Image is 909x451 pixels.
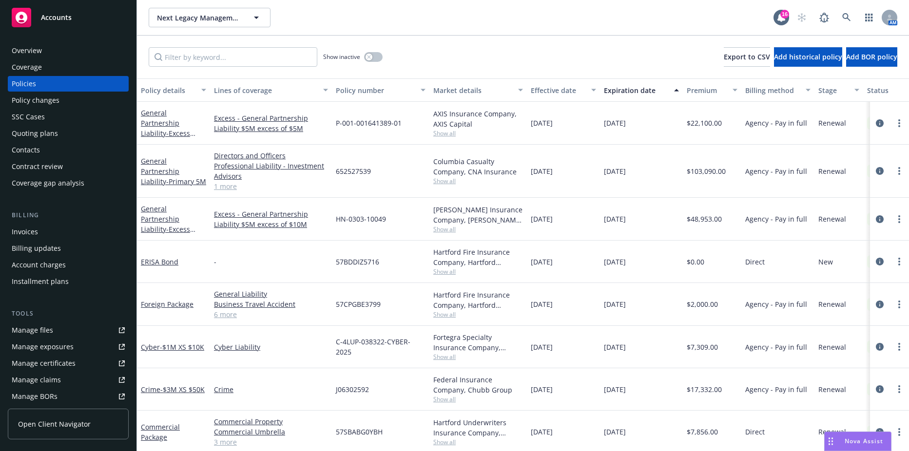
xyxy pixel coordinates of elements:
[687,427,718,437] span: $7,856.00
[214,427,328,437] a: Commercial Umbrella
[12,109,45,125] div: SSC Cases
[8,389,129,404] a: Manage BORs
[166,177,206,186] span: - Primary 5M
[214,342,328,352] a: Cyber Liability
[18,419,91,429] span: Open Client Navigator
[8,339,129,355] a: Manage exposures
[687,257,704,267] span: $0.00
[687,342,718,352] span: $7,309.00
[8,322,129,338] a: Manage files
[893,299,905,310] a: more
[531,257,553,267] span: [DATE]
[336,118,402,128] span: P-001-001641389-01
[336,299,381,309] span: 57CPGBE3799
[141,300,193,309] a: Foreign Package
[774,47,842,67] button: Add historical policy
[8,175,129,191] a: Coverage gap analysis
[433,225,523,233] span: Show all
[825,432,837,451] div: Drag to move
[8,126,129,141] a: Quoting plans
[818,118,846,128] span: Renewal
[433,267,523,276] span: Show all
[141,342,204,352] a: Cyber
[745,427,765,437] span: Direct
[433,129,523,137] span: Show all
[745,166,807,176] span: Agency - Pay in full
[141,422,180,442] a: Commercial Package
[12,175,84,191] div: Coverage gap analysis
[846,47,897,67] button: Add BOR policy
[604,166,626,176] span: [DATE]
[433,417,523,438] div: Hartford Underwriters Insurance Company, Hartford Insurance Group
[433,177,523,185] span: Show all
[604,342,626,352] span: [DATE]
[433,156,523,177] div: Columbia Casualty Company, CNA Insurance
[137,78,210,102] button: Policy details
[837,8,856,27] a: Search
[745,342,807,352] span: Agency - Pay in full
[8,257,129,273] a: Account charges
[874,383,886,395] a: circleInformation
[214,181,328,191] a: 1 more
[745,384,807,395] span: Agency - Pay in full
[214,257,216,267] span: -
[12,159,63,174] div: Contract review
[724,47,770,67] button: Export to CSV
[12,372,61,388] div: Manage claims
[818,166,846,176] span: Renewal
[874,256,886,267] a: circleInformation
[874,299,886,310] a: circleInformation
[214,150,328,161] a: Directors and Officers
[8,356,129,371] a: Manage certificates
[433,375,523,395] div: Federal Insurance Company, Chubb Group
[214,437,328,447] a: 3 more
[893,117,905,129] a: more
[893,341,905,353] a: more
[12,93,59,108] div: Policy changes
[149,8,271,27] button: Next Legacy Management, LLC
[214,299,328,309] a: Business Travel Accident
[433,438,523,446] span: Show all
[336,166,371,176] span: 652527539
[12,322,53,338] div: Manage files
[818,384,846,395] span: Renewal
[12,257,66,273] div: Account charges
[8,109,129,125] a: SSC Cases
[8,309,129,319] div: Tools
[12,241,61,256] div: Billing updates
[12,142,40,158] div: Contacts
[846,52,897,61] span: Add BOR policy
[433,290,523,310] div: Hartford Fire Insurance Company, Hartford Insurance Group
[814,8,834,27] a: Report a Bug
[745,299,807,309] span: Agency - Pay in full
[724,52,770,61] span: Export to CSV
[141,257,178,266] a: ERISA Bond
[604,384,626,395] span: [DATE]
[8,241,129,256] a: Billing updates
[814,78,863,102] button: Stage
[818,257,833,267] span: New
[433,310,523,319] span: Show all
[687,166,726,176] span: $103,090.00
[8,210,129,220] div: Billing
[893,383,905,395] a: more
[893,165,905,177] a: more
[531,166,553,176] span: [DATE]
[12,356,76,371] div: Manage certificates
[214,416,328,427] a: Commercial Property
[141,156,206,186] a: General Partnership Liability
[214,209,328,229] a: Excess - General Partnership Liability $5M excess of $10M
[845,437,883,445] span: Nova Assist
[893,256,905,267] a: more
[157,13,241,23] span: Next Legacy Management, LLC
[433,85,512,95] div: Market details
[531,118,553,128] span: [DATE]
[336,384,369,395] span: J06302592
[336,427,383,437] span: 57SBABG0YBH
[818,342,846,352] span: Renewal
[8,274,129,289] a: Installment plans
[12,274,69,289] div: Installment plans
[531,427,553,437] span: [DATE]
[8,76,129,92] a: Policies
